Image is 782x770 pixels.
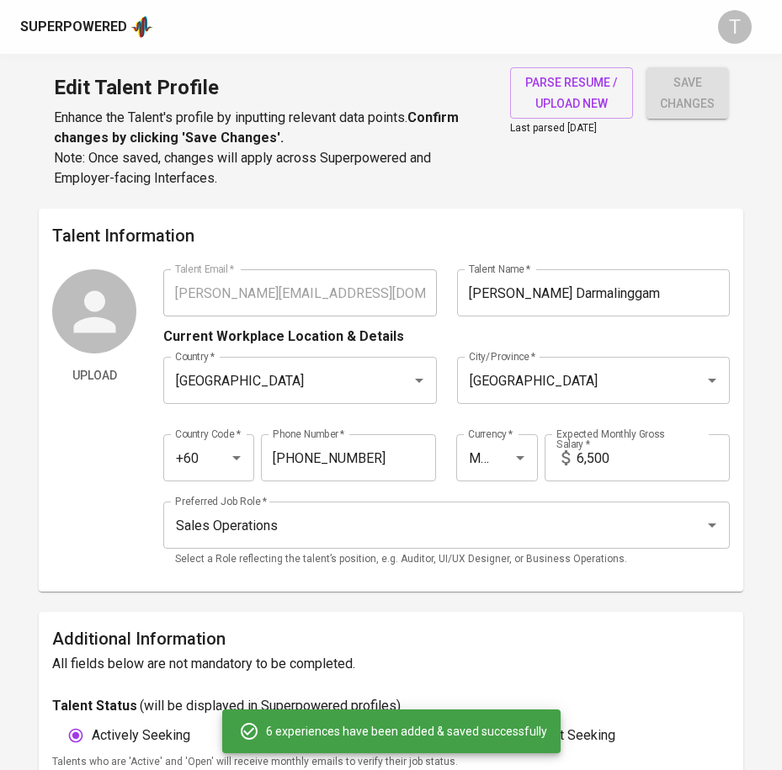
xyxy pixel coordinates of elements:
a: Superpoweredapp logo [20,14,153,40]
h6: Additional Information [52,625,729,652]
img: app logo [130,14,153,40]
h6: Talent Information [52,222,729,249]
span: save changes [660,72,715,114]
p: ( will be displayed in Superpowered profiles ) [140,696,401,716]
button: Upload [52,360,136,391]
p: Enhance the Talent's profile by inputting relevant data points. Note: Once saved, changes will ap... [54,108,490,189]
div: Superpowered [20,18,127,37]
button: Open [508,446,532,470]
p: Talent Status [52,696,137,716]
span: Last parsed [DATE] [510,122,597,134]
h6: All fields below are not mandatory to be completed. [52,652,729,676]
button: parse resume / upload new [510,67,633,119]
div: 6 experiences have been added & saved successfully [239,714,547,748]
span: Actively Seeking [92,725,190,746]
span: parse resume / upload new [524,72,620,114]
p: Select a Role reflecting the talent’s position, e.g. Auditor, UI/UX Designer, or Business Operati... [175,551,717,568]
button: save changes [646,67,728,119]
div: T [718,10,752,44]
button: Open [407,369,431,392]
h1: Edit Talent Profile [54,67,490,108]
span: Not Seeking [543,725,615,746]
button: Open [700,369,724,392]
p: Current Workplace Location & Details [163,327,404,347]
button: Open [700,513,724,537]
button: Open [225,446,248,470]
span: Upload [59,365,130,386]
